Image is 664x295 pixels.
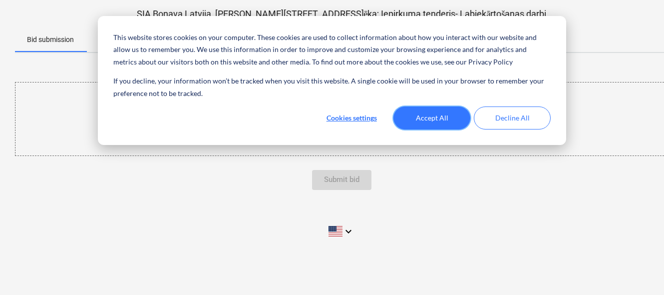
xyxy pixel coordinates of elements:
[393,106,470,129] button: Accept All
[342,225,354,237] i: keyboard_arrow_down
[113,75,551,99] p: If you decline, your information won’t be tracked when you visit this website. A single cookie wi...
[474,106,551,129] button: Decline All
[27,34,74,45] p: Bid submission
[98,16,566,145] div: Cookie banner
[113,31,551,68] p: This website stores cookies on your computer. These cookies are used to collect information about...
[313,106,390,129] button: Cookies settings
